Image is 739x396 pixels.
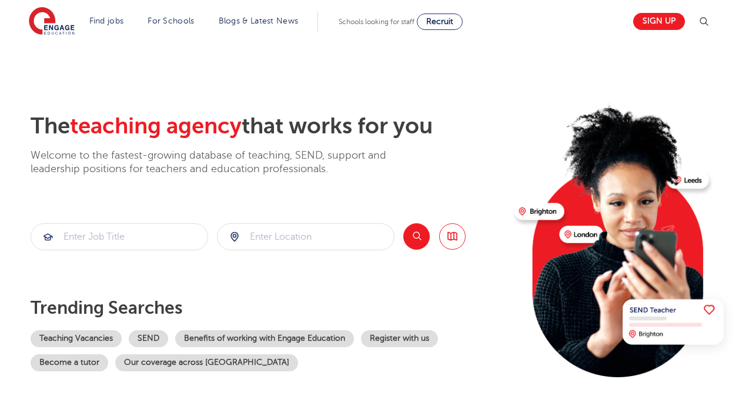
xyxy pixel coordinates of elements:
[31,113,505,140] h2: The that works for you
[29,7,75,36] img: Engage Education
[31,149,419,176] p: Welcome to the fastest-growing database of teaching, SEND, support and leadership positions for t...
[31,330,122,347] a: Teaching Vacancies
[31,297,505,318] p: Trending searches
[417,14,463,30] a: Recruit
[31,354,108,371] a: Become a tutor
[31,224,208,250] input: Submit
[148,16,194,25] a: For Schools
[218,224,394,250] input: Submit
[426,17,453,26] span: Recruit
[175,330,354,347] a: Benefits of working with Engage Education
[403,223,430,250] button: Search
[217,223,394,250] div: Submit
[70,113,242,139] span: teaching agency
[31,223,208,250] div: Submit
[339,18,414,26] span: Schools looking for staff
[633,13,685,30] a: Sign up
[129,330,168,347] a: SEND
[89,16,124,25] a: Find jobs
[219,16,299,25] a: Blogs & Latest News
[361,330,438,347] a: Register with us
[115,354,298,371] a: Our coverage across [GEOGRAPHIC_DATA]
